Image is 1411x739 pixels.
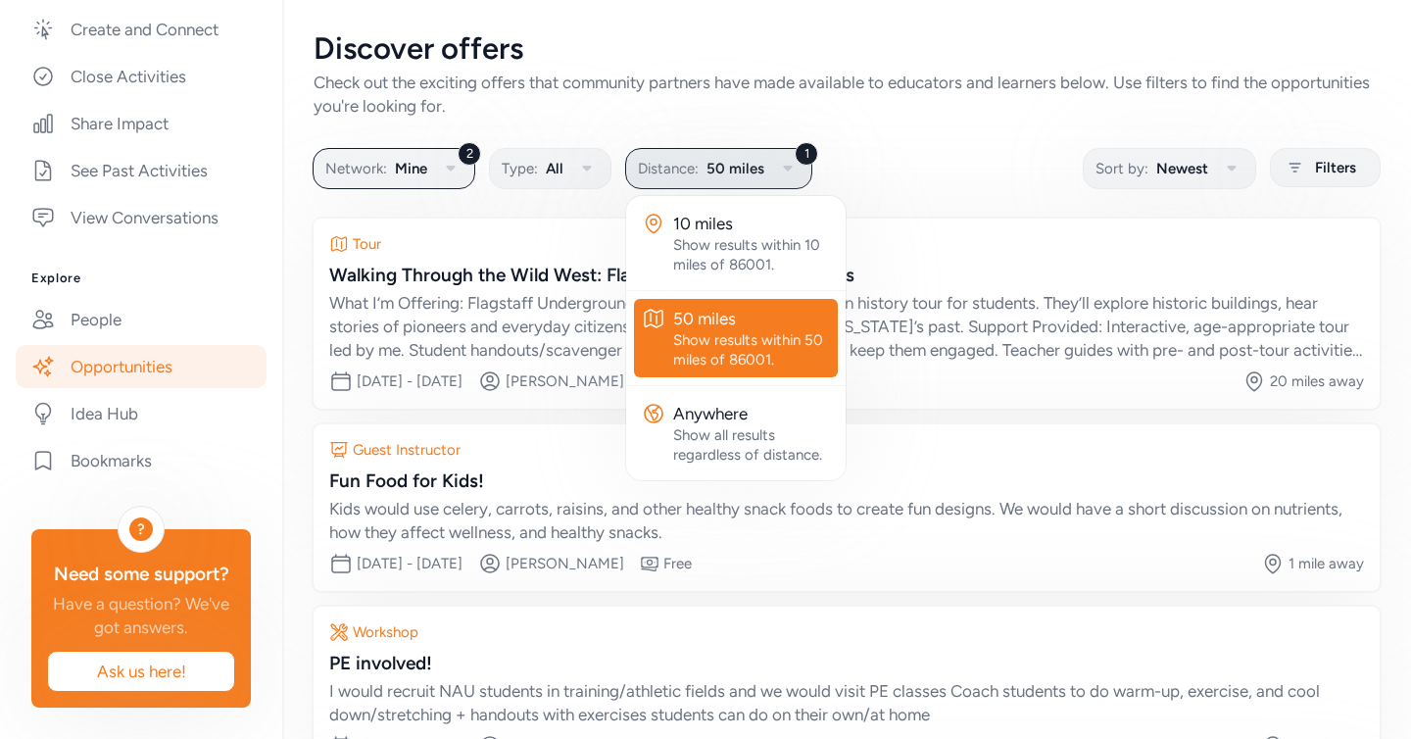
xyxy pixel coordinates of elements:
[506,371,624,391] div: [PERSON_NAME]
[1156,157,1208,180] span: Newest
[329,497,1364,544] div: Kids would use celery, carrots, raisins, and other healthy snack foods to create fun designs. We ...
[673,330,830,369] div: Show results within 50 miles of 86001.
[329,468,1364,495] div: Fun Food for Kids!
[357,554,462,573] div: [DATE] - [DATE]
[329,679,1364,726] div: I would recruit NAU students in training/athletic fields and we would visit PE classes Coach stud...
[506,554,624,573] div: [PERSON_NAME]
[329,291,1364,362] div: What I’m Offering: Flagstaff Underground provides a guided downtown history tour for students. Th...
[1083,148,1256,189] button: Sort by:Newest
[16,102,267,145] a: Share Impact
[673,307,830,330] div: 50 miles
[706,157,764,180] span: 50 miles
[626,196,846,480] div: 1Distance:50 miles
[47,592,235,639] div: Have a question? We've got answers.
[1289,554,1364,573] div: 1 mile away
[1095,157,1148,180] span: Sort by:
[47,651,235,692] button: Ask us here!
[313,148,475,189] button: 2Network:Mine
[1270,371,1364,391] div: 20 miles away
[673,212,830,235] div: 10 miles
[489,148,611,189] button: Type:All
[795,142,818,166] div: 1
[64,660,219,683] span: Ask us here!
[673,235,830,274] div: Show results within 10 miles of 86001.
[314,71,1380,118] div: Check out the exciting offers that community partners have made available to educators and learne...
[47,561,235,588] div: Need some support?
[16,345,267,388] a: Opportunities
[395,157,427,180] span: Mine
[16,196,267,239] a: View Conversations
[546,157,563,180] span: All
[16,298,267,341] a: People
[329,650,1364,677] div: PE involved!
[625,148,812,189] button: 1Distance:50 miles
[353,440,461,460] div: Guest Instructor
[31,271,251,286] h3: Explore
[16,55,267,98] a: Close Activities
[502,157,538,180] span: Type:
[325,157,387,180] span: Network:
[314,31,1380,67] div: Discover offers
[16,439,267,482] a: Bookmarks
[1315,156,1356,179] span: Filters
[353,234,381,254] div: Tour
[673,402,830,425] div: Anywhere
[663,554,692,573] div: Free
[357,371,462,391] div: [DATE] - [DATE]
[329,262,1364,289] div: Walking Through the Wild West: Flagstaff’s Story for Students
[129,517,153,541] div: ?
[638,157,699,180] span: Distance:
[16,8,267,51] a: Create and Connect
[16,392,267,435] a: Idea Hub
[16,149,267,192] a: See Past Activities
[353,622,418,642] div: Workshop
[673,425,830,465] div: Show all results regardless of distance.
[458,142,481,166] div: 2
